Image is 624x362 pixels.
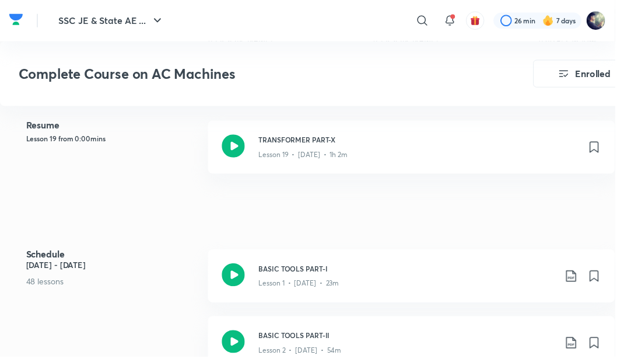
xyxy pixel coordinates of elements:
h4: Schedule [26,253,202,263]
img: avatar [477,16,488,26]
a: TRANSFORMER PART-XLesson 19 • [DATE] • 1h 2m [211,123,624,190]
h4: Resume [26,123,202,132]
p: Lesson 2 • [DATE] • 54m [262,350,346,361]
img: Akhilesh Anand [595,11,615,31]
img: streak [551,15,562,27]
button: SSC JE & State AE ... [52,9,174,33]
a: BASIC TOOLS PART-ILesson 1 • [DATE] • 23m [211,253,624,321]
h5: Lesson 19 from 0:00mins [26,135,202,146]
h5: [DATE] - [DATE] [26,263,202,275]
h3: BASIC TOOLS PART-I [262,267,563,278]
button: avatar [473,12,492,30]
h3: TRANSFORMER PART-X [262,137,587,147]
p: Lesson 19 • [DATE] • 1h 2m [262,152,353,162]
p: 48 lessons [26,280,202,292]
h3: BASIC TOOLS PART-II [262,335,563,346]
a: Company Logo [9,11,23,32]
p: Lesson 1 • [DATE] • 23m [262,283,344,293]
img: Company Logo [9,11,23,29]
h3: Complete Course on AC Machines [19,67,475,83]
